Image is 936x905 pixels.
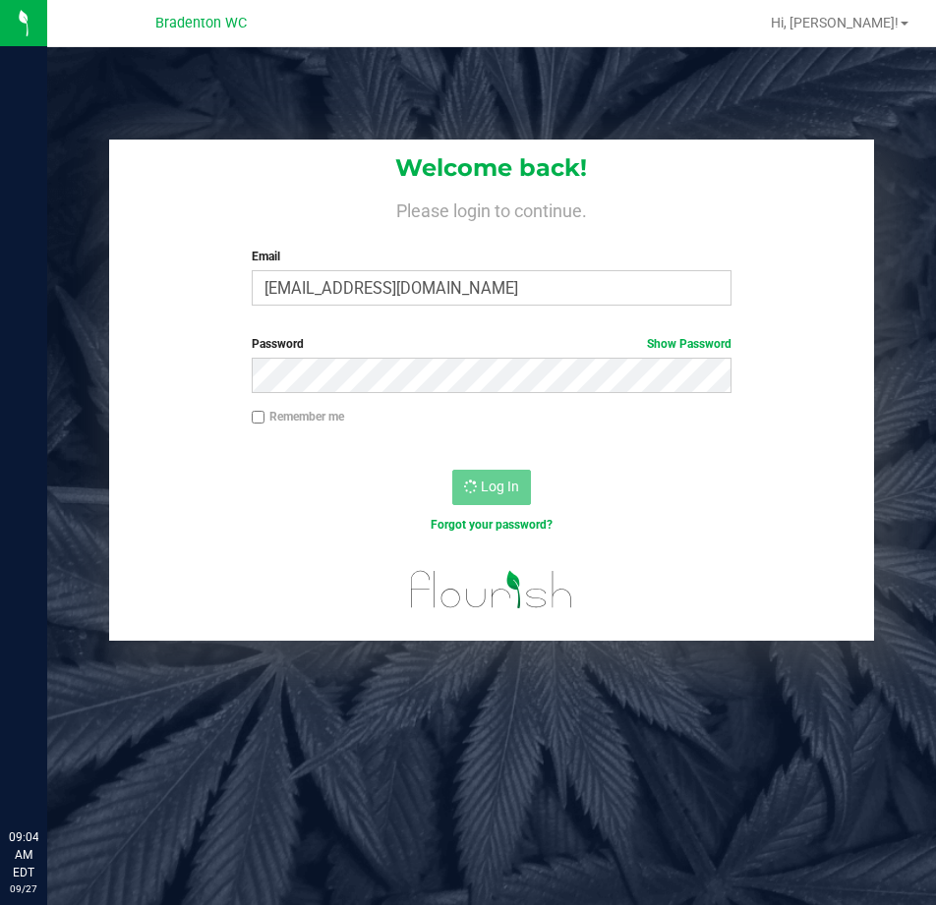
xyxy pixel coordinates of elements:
span: Log In [481,479,519,494]
span: Bradenton WC [155,15,247,31]
h4: Please login to continue. [109,197,874,220]
span: Hi, [PERSON_NAME]! [771,15,899,30]
a: Forgot your password? [431,518,553,532]
p: 09:04 AM EDT [9,828,38,881]
input: Remember me [252,411,265,424]
h1: Welcome back! [109,155,874,181]
img: flourish_logo.svg [396,554,588,625]
button: Log In [452,470,531,505]
span: Password [252,337,304,351]
label: Email [252,248,732,265]
a: Show Password [647,337,731,351]
p: 09/27 [9,881,38,896]
label: Remember me [252,408,344,425]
